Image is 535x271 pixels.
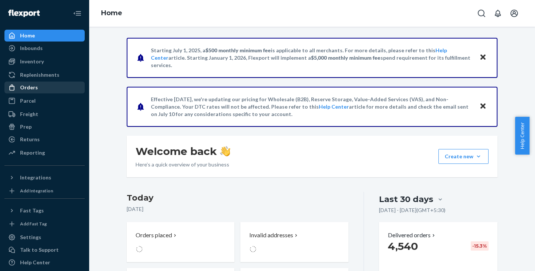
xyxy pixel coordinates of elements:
[4,121,85,133] a: Prep
[474,6,489,21] button: Open Search Box
[127,192,348,204] h3: Today
[4,133,85,145] a: Returns
[20,234,41,241] div: Settings
[20,110,38,118] div: Freight
[379,206,445,214] p: [DATE] - [DATE] ( GMT+5:30 )
[478,52,488,63] button: Close
[95,3,128,24] ol: breadcrumbs
[4,231,85,243] a: Settings
[20,136,40,143] div: Returns
[20,259,50,266] div: Help Center
[151,96,472,118] p: Effective [DATE], we're updating our pricing for Wholesale (B2B), Reserve Storage, Value-Added Se...
[490,6,505,21] button: Open notifications
[70,6,85,21] button: Close Navigation
[4,205,85,217] button: Fast Tags
[4,219,85,228] a: Add Fast Tag
[136,231,172,239] p: Orders placed
[4,257,85,268] a: Help Center
[240,222,348,262] button: Invalid addresses
[4,244,85,256] button: Talk to Support
[249,231,293,239] p: Invalid addresses
[20,207,44,214] div: Fast Tags
[388,240,418,252] span: 4,540
[151,47,472,69] p: Starting July 1, 2025, a is applicable to all merchants. For more details, please refer to this a...
[4,186,85,195] a: Add Integration
[388,231,437,239] button: Delivered orders
[4,147,85,159] a: Reporting
[4,82,85,93] a: Orders
[136,161,230,168] p: Here’s a quick overview of your business
[20,123,32,130] div: Prep
[4,56,85,67] a: Inventory
[136,145,230,158] h1: Welcome back
[379,194,433,205] div: Last 30 days
[4,69,85,81] a: Replenishments
[101,9,122,17] a: Home
[4,172,85,184] button: Integrations
[20,44,43,52] div: Inbounds
[4,95,85,107] a: Parcel
[20,221,47,227] div: Add Fast Tag
[20,97,36,105] div: Parcel
[4,42,85,54] a: Inbounds
[20,149,45,156] div: Reporting
[438,149,489,164] button: Create new
[20,71,59,79] div: Replenishments
[8,10,40,17] img: Flexport logo
[20,188,53,194] div: Add Integration
[127,222,234,262] button: Orders placed
[20,174,51,181] div: Integrations
[20,58,44,65] div: Inventory
[20,32,35,39] div: Home
[319,103,349,110] a: Help Center
[311,54,380,61] span: $5,000 monthly minimum fee
[127,205,348,213] p: [DATE]
[220,146,230,156] img: hand-wave emoji
[478,101,488,112] button: Close
[20,84,38,91] div: Orders
[471,241,489,251] div: -15.3 %
[507,6,522,21] button: Open account menu
[4,108,85,120] a: Freight
[4,30,85,42] a: Home
[515,117,529,155] button: Help Center
[205,47,271,53] span: $500 monthly minimum fee
[20,246,59,254] div: Talk to Support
